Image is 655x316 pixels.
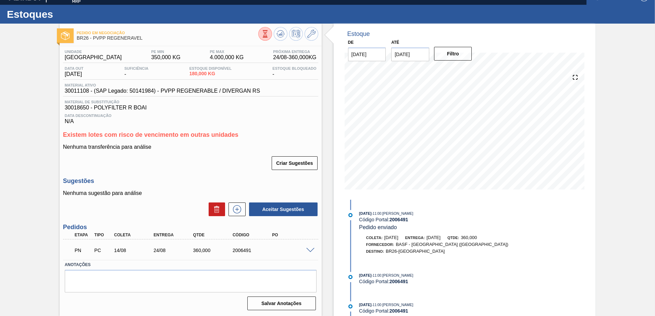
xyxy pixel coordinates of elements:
[347,30,370,38] div: Estoque
[366,249,384,253] span: Destino:
[348,213,353,217] img: atual
[305,27,318,41] button: Ir ao Master Data / Geral
[247,297,316,310] button: Salvar Anotações
[191,248,236,253] div: 360,000
[359,224,397,230] span: Pedido enviado
[461,235,477,240] span: 360,000
[205,202,225,216] div: Excluir Sugestões
[231,248,275,253] div: 2006491
[366,242,394,247] span: Fornecedor:
[390,217,408,222] strong: 2006491
[63,224,318,231] h3: Pedidos
[348,304,353,308] img: atual
[124,66,148,70] span: Suficiência
[396,242,508,247] span: BASF - [GEOGRAPHIC_DATA] ([GEOGRAPHIC_DATA])
[270,233,314,237] div: PO
[77,31,258,35] span: Pedido em Negociação
[112,248,157,253] div: 14/08/2025
[381,273,413,277] span: : [PERSON_NAME]
[65,83,260,87] span: Material ativo
[348,48,386,61] input: dd/mm/yyyy
[7,10,128,18] h1: Estoques
[272,156,317,170] button: Criar Sugestões
[427,235,441,240] span: [DATE]
[366,236,383,240] span: Coleta:
[359,211,371,215] span: [DATE]
[152,248,196,253] div: 24/08/2025
[271,66,318,77] div: -
[372,212,381,215] span: - 11:00
[65,260,317,270] label: Anotações
[92,248,113,253] div: Pedido de Compra
[273,50,316,54] span: Próxima Entrega
[231,233,275,237] div: Código
[372,303,381,307] span: - 11:00
[258,27,272,41] button: Visão Geral dos Estoques
[359,217,522,222] div: Código Portal:
[65,66,84,70] span: Data out
[65,100,317,104] span: Material de Substituição
[372,274,381,277] span: - 11:00
[274,27,287,41] button: Atualizar Gráfico
[249,202,318,216] button: Aceitar Sugestões
[246,202,318,217] div: Aceitar Sugestões
[189,71,232,76] span: 180,000 KG
[63,190,318,196] p: Nenhuma sugestão para análise
[390,279,408,284] strong: 2006491
[73,233,94,237] div: Etapa
[63,131,238,138] span: Existem lotes com risco de vencimento em outras unidades
[151,54,180,61] span: 350,000 KG
[189,66,232,70] span: Estoque Disponível
[210,50,244,54] span: PE MAX
[225,202,246,216] div: Nova sugestão
[359,308,522,314] div: Código Portal:
[359,273,371,277] span: [DATE]
[112,233,157,237] div: Coleta
[65,114,317,118] span: Data Descontinuação
[359,279,522,284] div: Código Portal:
[65,50,122,54] span: Unidade
[151,50,180,54] span: PE MIN
[391,40,399,45] label: Até
[405,236,425,240] span: Entrega:
[65,71,84,77] span: [DATE]
[381,211,413,215] span: : [PERSON_NAME]
[447,236,459,240] span: Qtde:
[390,308,408,314] strong: 2006491
[65,54,122,61] span: [GEOGRAPHIC_DATA]
[65,105,317,111] span: 30018650 - POLYFILTER R BOAI
[65,88,260,94] span: 30011108 - (SAP Legado: 50141984) - PVPP REGENERABLE / DIVERGAN RS
[63,144,318,150] p: Nenhuma transferência para análise
[210,54,244,61] span: 4.000,000 KG
[61,31,70,40] img: Ícone
[348,275,353,279] img: atual
[381,303,413,307] span: : [PERSON_NAME]
[359,303,371,307] span: [DATE]
[63,177,318,185] h3: Sugestões
[77,36,258,41] span: BR26 - PVPP REGENERAVEL
[272,156,318,171] div: Criar Sugestões
[63,111,318,124] div: N/A
[289,27,303,41] button: Programar Estoque
[92,233,113,237] div: Tipo
[123,66,150,77] div: -
[152,233,196,237] div: Entrega
[75,248,92,253] p: PN
[272,66,316,70] span: Estoque Bloqueado
[348,40,354,45] label: De
[273,54,316,61] span: 24/08 - 360,000 KG
[434,47,472,61] button: Filtro
[386,249,445,254] span: BR26-[GEOGRAPHIC_DATA]
[191,233,236,237] div: Qtde
[384,235,398,240] span: [DATE]
[391,48,429,61] input: dd/mm/yyyy
[73,243,94,258] div: Pedido em Negociação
